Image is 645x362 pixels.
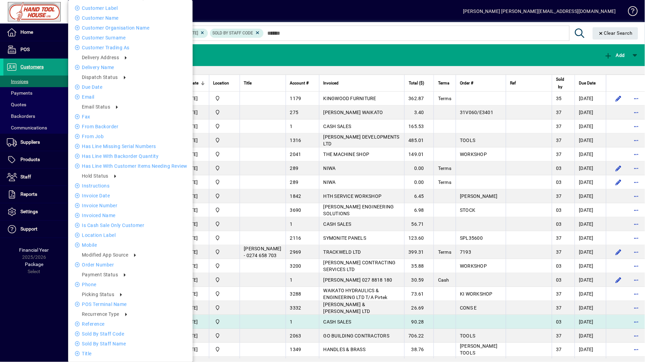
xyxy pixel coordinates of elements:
[20,29,33,35] span: Home
[108,96,125,101] span: 387943
[556,235,562,241] span: 37
[290,79,315,87] div: Account #
[575,106,606,120] td: [DATE]
[409,79,424,87] span: Total ($)
[140,139,155,143] span: Unpaid
[290,319,293,325] span: 1
[179,301,209,315] td: [DATE]
[575,343,606,357] td: [DATE]
[575,175,606,189] td: [DATE]
[460,344,498,356] span: [PERSON_NAME] TOOLS
[75,31,98,36] span: Filter
[510,79,548,87] div: Ref
[556,207,562,213] span: 03
[290,207,301,213] span: 3690
[3,87,68,99] a: Payments
[631,288,642,299] button: More options
[324,124,352,129] span: CASH SALES
[290,333,301,339] span: 2063
[631,163,642,174] button: More options
[140,348,155,352] span: Unpaid
[179,217,209,231] td: [DATE]
[133,180,155,185] span: Unposted
[404,343,434,357] td: 38.76
[324,166,336,171] span: NIWA
[631,247,642,257] button: More options
[631,316,642,327] button: More options
[3,110,68,122] a: Backorders
[213,318,236,326] span: Frankton
[179,106,209,120] td: [DATE]
[290,193,301,199] span: 1842
[324,193,382,199] span: HTH SERVICE WORKSHOP
[404,92,434,106] td: 362.87
[147,222,155,227] span: POS
[179,329,209,343] td: [DATE]
[147,320,155,325] span: POS
[108,138,125,143] span: 387940
[7,90,32,96] span: Payments
[404,287,434,301] td: 73.61
[290,96,301,101] span: 1179
[290,291,301,297] span: 3288
[213,304,236,312] span: Frankton
[575,189,606,203] td: [DATE]
[510,79,516,87] span: Ref
[213,290,236,298] span: Frankton
[593,27,639,40] button: Clear
[575,217,606,231] td: [DATE]
[631,107,642,118] button: More options
[324,79,400,87] div: Invoiced
[404,273,434,287] td: 30.59
[575,147,606,161] td: [DATE]
[3,99,68,110] a: Quotes
[556,305,562,311] span: 37
[579,79,596,87] span: Due Date
[20,64,44,69] span: Customers
[404,217,434,231] td: 56.71
[108,152,125,157] span: 387939
[404,189,434,203] td: 6.45
[613,163,624,174] button: Edit
[460,333,476,339] span: TOOLS
[290,79,309,87] span: Account #
[3,134,68,151] a: Suppliers
[631,93,642,104] button: More options
[556,193,562,199] span: 37
[556,319,562,325] span: 03
[324,79,339,87] span: Invoiced
[324,277,393,283] span: [PERSON_NAME] 027 8818 180
[213,164,236,172] span: Frankton
[213,248,236,256] span: Frankton
[631,302,642,313] button: More options
[556,179,562,185] span: 03
[74,27,100,40] button: Filter
[20,139,40,145] span: Suppliers
[3,151,68,168] a: Products
[108,263,125,269] span: 387931
[460,193,498,199] span: [PERSON_NAME]
[140,264,155,269] span: Unpaid
[3,122,68,133] a: Communications
[438,277,449,283] span: Cash
[631,135,642,146] button: More options
[213,79,229,87] span: Location
[556,138,562,143] span: 37
[460,138,476,143] span: TOOLS
[290,124,293,129] span: 1
[244,79,252,87] span: Title
[556,152,562,157] span: 37
[556,263,562,269] span: 03
[179,147,209,161] td: [DATE]
[133,250,155,255] span: Unposted
[460,291,493,297] span: KI WORKSHOP
[213,332,236,340] span: Frankton
[575,245,606,259] td: [DATE]
[213,109,236,116] span: Frankton
[290,110,299,115] span: 275
[140,208,155,213] span: Unpaid
[7,125,47,130] span: Communications
[108,235,125,241] span: 387933
[556,347,562,352] span: 37
[140,306,155,311] span: Unpaid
